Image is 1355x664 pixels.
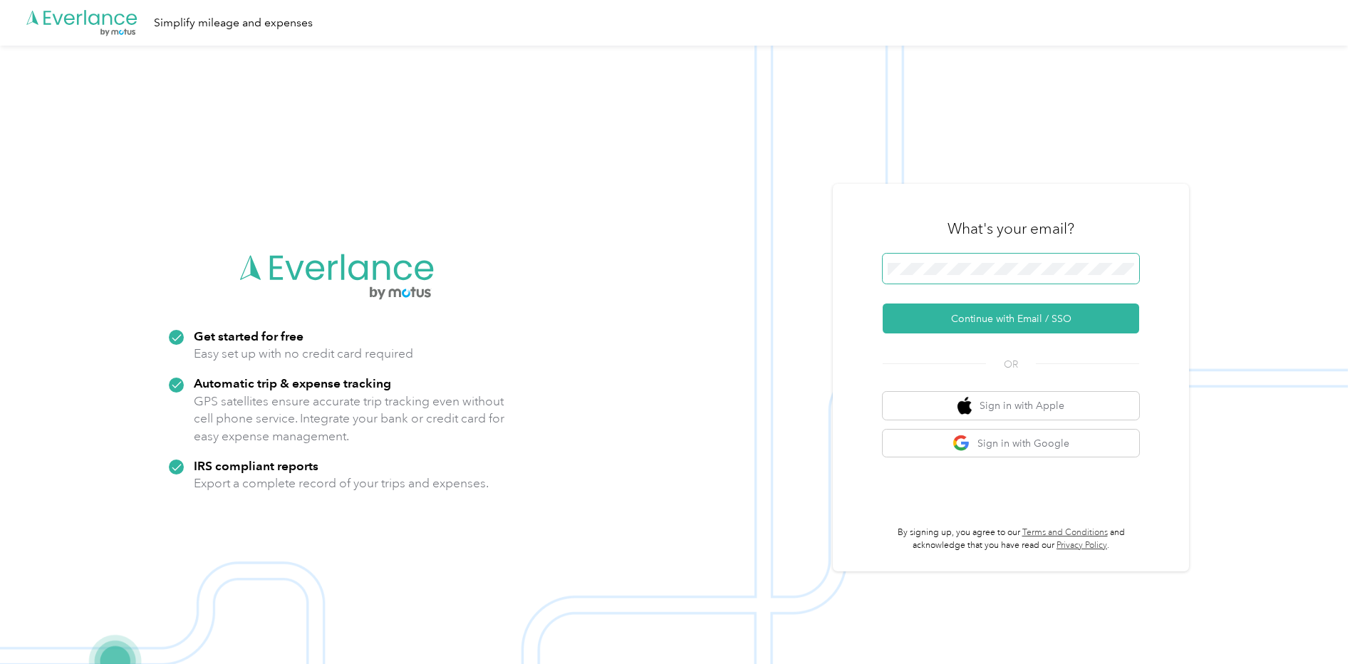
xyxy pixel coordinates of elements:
[883,392,1139,420] button: apple logoSign in with Apple
[952,435,970,452] img: google logo
[1057,540,1107,551] a: Privacy Policy
[194,474,489,492] p: Export a complete record of your trips and expenses.
[957,397,972,415] img: apple logo
[194,393,505,445] p: GPS satellites ensure accurate trip tracking even without cell phone service. Integrate your bank...
[986,357,1036,372] span: OR
[194,345,413,363] p: Easy set up with no credit card required
[883,430,1139,457] button: google logoSign in with Google
[883,304,1139,333] button: Continue with Email / SSO
[194,458,318,473] strong: IRS compliant reports
[154,14,313,32] div: Simplify mileage and expenses
[1022,527,1108,538] a: Terms and Conditions
[194,375,391,390] strong: Automatic trip & expense tracking
[883,526,1139,551] p: By signing up, you agree to our and acknowledge that you have read our .
[948,219,1074,239] h3: What's your email?
[194,328,303,343] strong: Get started for free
